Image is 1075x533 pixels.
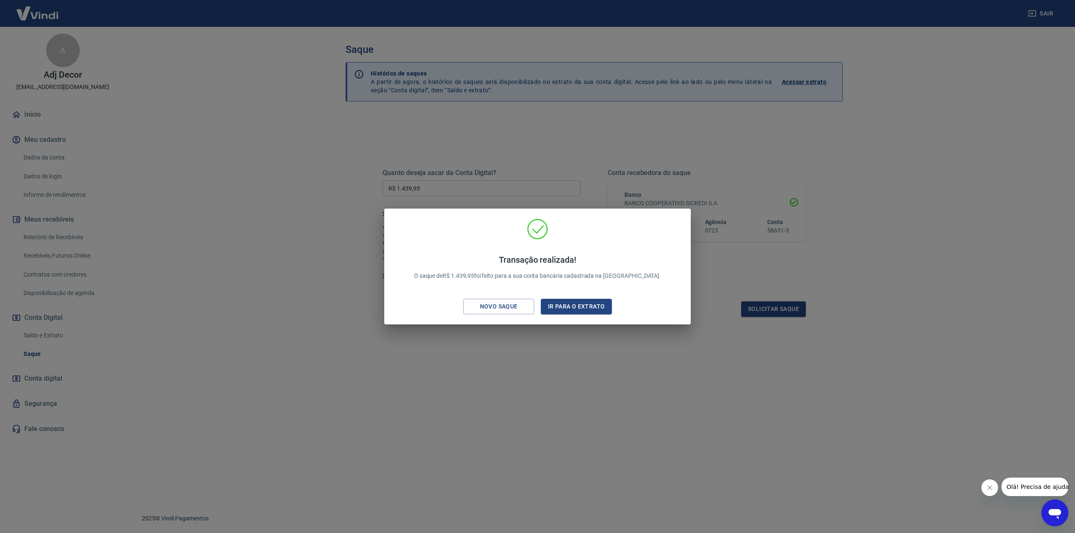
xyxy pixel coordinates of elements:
iframe: Mensagem da empresa [1002,478,1068,496]
p: O saque de R$ 1.439,95 foi feito para a sua conta bancária cadastrada na [GEOGRAPHIC_DATA]. [414,255,661,280]
iframe: Botão para abrir a janela de mensagens [1041,499,1068,526]
iframe: Fechar mensagem [981,479,998,496]
button: Ir para o extrato [541,299,612,314]
span: Olá! Precisa de ajuda? [5,6,71,13]
div: Novo saque [470,301,528,312]
h4: Transação realizada! [414,255,661,265]
button: Novo saque [463,299,534,314]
